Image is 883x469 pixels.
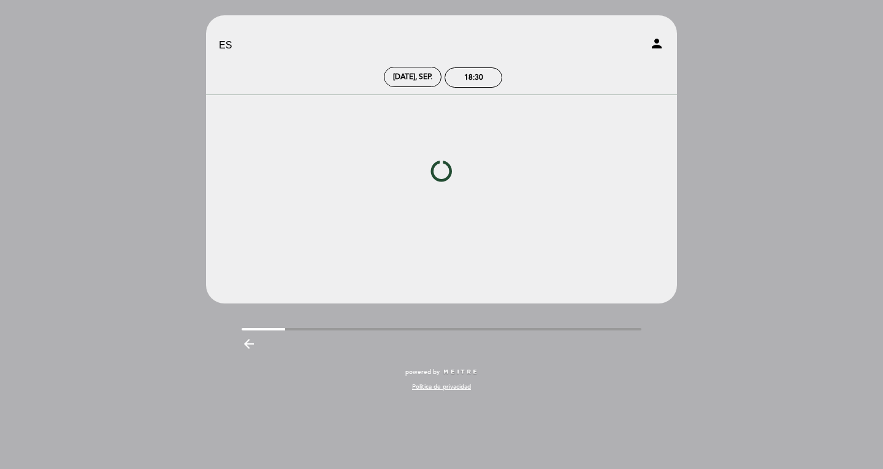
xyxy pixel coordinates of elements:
div: [DATE], sep. [393,72,432,82]
a: Pim's [365,29,518,63]
img: MEITRE [443,369,478,375]
i: person [649,36,664,51]
div: 18:30 [464,73,483,82]
a: powered by [405,368,478,376]
span: powered by [405,368,440,376]
button: person [649,36,664,55]
i: arrow_backward [242,337,256,351]
a: Política de privacidad [412,383,471,391]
